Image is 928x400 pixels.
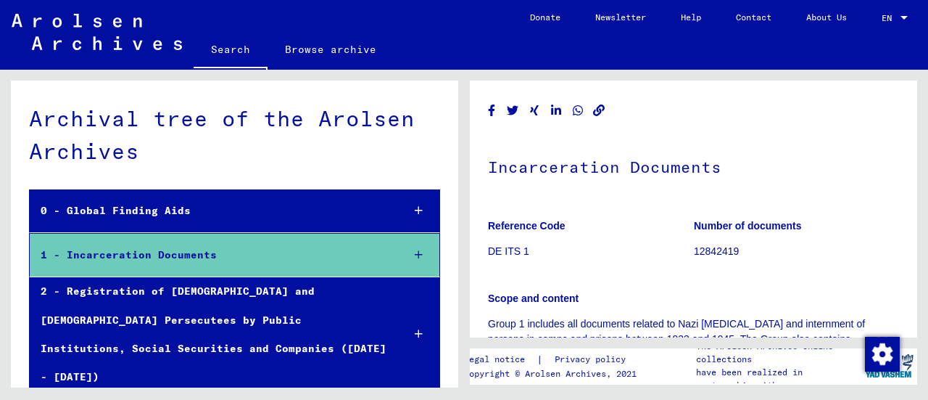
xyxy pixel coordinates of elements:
img: Arolsen_neg.svg [12,14,182,50]
a: Privacy policy [543,352,643,367]
img: Change consent [865,337,900,372]
span: EN [882,13,898,23]
p: DE ITS 1 [488,244,693,259]
div: 1 - Incarceration Documents [30,241,391,269]
a: Browse archive [268,32,394,67]
p: have been realized in partnership with [696,366,861,392]
div: 0 - Global Finding Aids [30,197,391,225]
p: The Arolsen Archives online collections [696,340,861,366]
button: Share on Twitter [505,102,521,120]
p: Group 1 includes all documents related to Nazi [MEDICAL_DATA] and internment of persons in camps ... [488,317,899,393]
p: Copyright © Arolsen Archives, 2021 [464,367,643,380]
h1: Incarceration Documents [488,134,899,197]
a: Search [194,32,268,70]
b: Number of documents [694,220,802,232]
button: Copy link [592,102,607,120]
p: 12842419 [694,244,899,259]
button: Share on LinkedIn [549,102,564,120]
img: yv_logo.png [862,348,916,384]
div: 2 - Registration of [DEMOGRAPHIC_DATA] and [DEMOGRAPHIC_DATA] Persecutees by Public Institutions,... [30,277,391,391]
button: Share on Xing [527,102,542,120]
b: Scope and content [488,293,579,304]
div: | [464,352,643,367]
div: Archival tree of the Arolsen Archives [29,102,440,168]
a: Legal notice [464,352,536,367]
b: Reference Code [488,220,565,232]
div: Change consent [864,336,899,371]
button: Share on WhatsApp [571,102,586,120]
button: Share on Facebook [484,102,500,120]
